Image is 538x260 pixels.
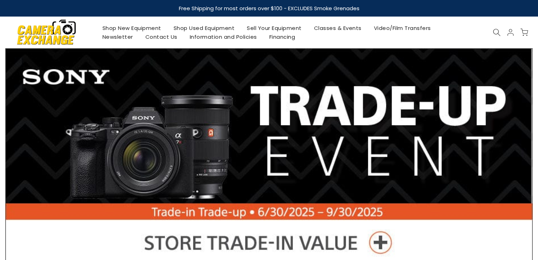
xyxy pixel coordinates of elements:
a: Classes & Events [308,24,368,32]
a: Financing [263,32,301,41]
a: Shop New Equipment [96,24,167,32]
a: Video/Film Transfers [368,24,437,32]
strong: Free Shipping for most orders over $100 - EXCLUDES Smoke Grenades [179,5,359,12]
a: Shop Used Equipment [167,24,241,32]
a: Sell Your Equipment [241,24,308,32]
a: Contact Us [139,32,183,41]
a: Information and Policies [183,32,263,41]
a: Newsletter [96,32,139,41]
